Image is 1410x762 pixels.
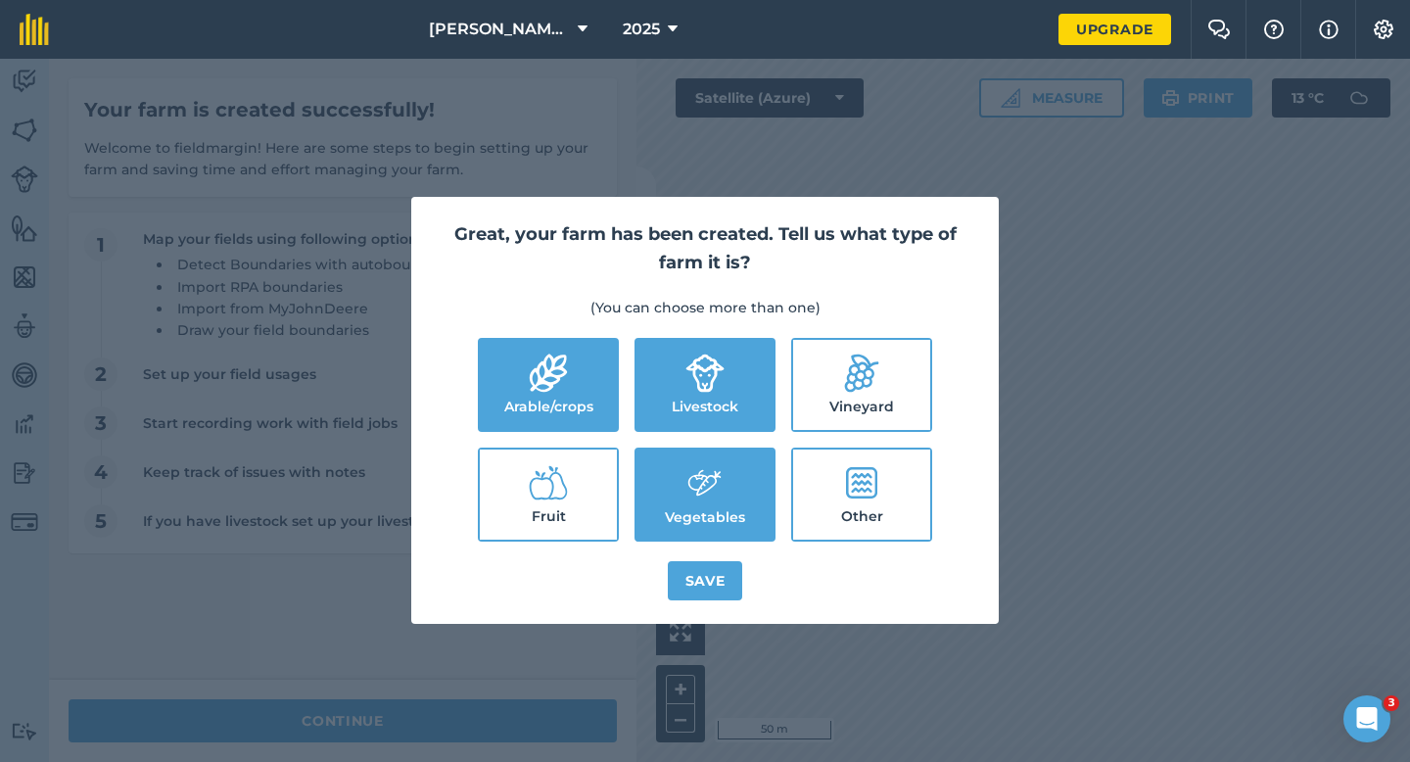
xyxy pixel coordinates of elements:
span: 3 [1384,695,1399,711]
span: [PERSON_NAME] & Sons Farming [429,18,570,41]
label: Arable/crops [480,340,617,430]
span: 2025 [623,18,660,41]
label: Vineyard [793,340,930,430]
a: Upgrade [1058,14,1171,45]
img: fieldmargin Logo [20,14,49,45]
iframe: Intercom live chat [1343,695,1390,742]
img: A question mark icon [1262,20,1286,39]
img: svg+xml;base64,PHN2ZyB4bWxucz0iaHR0cDovL3d3dy53My5vcmcvMjAwMC9zdmciIHdpZHRoPSIxNyIgaGVpZ2h0PSIxNy... [1319,18,1339,41]
button: Save [668,561,743,600]
img: A cog icon [1372,20,1395,39]
label: Vegetables [636,450,774,540]
p: (You can choose more than one) [435,297,975,318]
img: Two speech bubbles overlapping with the left bubble in the forefront [1207,20,1231,39]
label: Fruit [480,450,617,540]
h2: Great, your farm has been created. Tell us what type of farm it is? [435,220,975,277]
label: Livestock [636,340,774,430]
label: Other [793,450,930,540]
